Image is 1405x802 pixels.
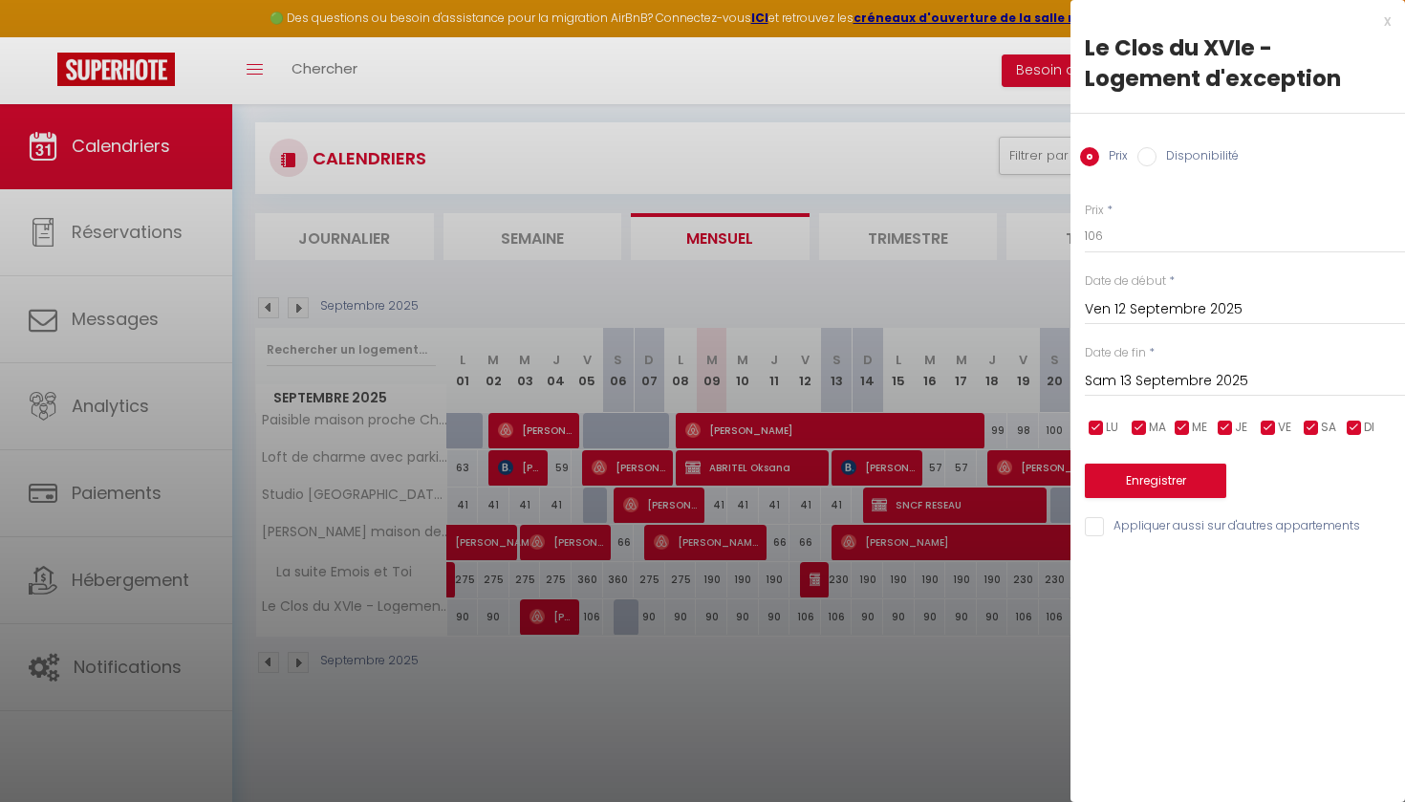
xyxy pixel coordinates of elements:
span: VE [1278,419,1291,437]
span: JE [1235,419,1247,437]
label: Prix [1085,202,1104,220]
span: LU [1106,419,1118,437]
button: Enregistrer [1085,464,1226,498]
label: Disponibilité [1156,147,1239,168]
span: MA [1149,419,1166,437]
span: ME [1192,419,1207,437]
div: Le Clos du XVIe - Logement d'exception [1085,33,1391,94]
label: Date de début [1085,272,1166,291]
button: Ouvrir le widget de chat LiveChat [15,8,73,65]
div: x [1070,10,1391,33]
span: DI [1364,419,1374,437]
label: Date de fin [1085,344,1146,362]
label: Prix [1099,147,1128,168]
span: SA [1321,419,1336,437]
